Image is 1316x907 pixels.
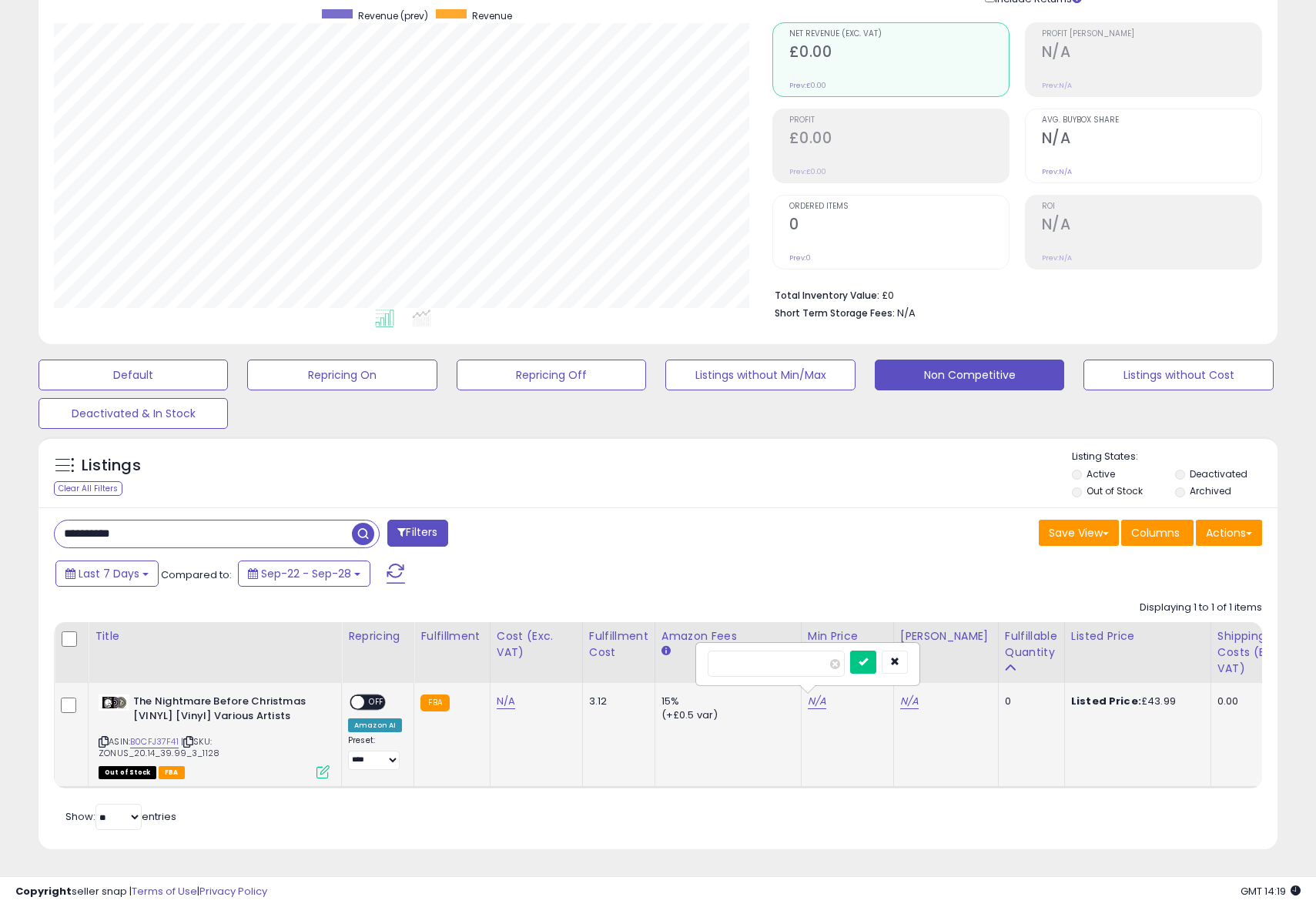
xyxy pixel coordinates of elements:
img: 51hzeiQ2x2L._SL40_.jpg [99,694,129,711]
div: Min Price [808,628,887,644]
button: Last 7 Days [55,561,159,587]
div: Displaying 1 to 1 of 1 items [1140,601,1262,615]
div: Fulfillable Quantity [1005,628,1058,661]
button: Save View [1039,520,1119,546]
small: Prev: £0.00 [789,167,826,176]
b: Listed Price: [1071,694,1141,708]
a: Terms of Use [132,884,197,899]
span: Show: entries [65,809,176,824]
div: Amazon AI [348,718,402,732]
span: | SKU: ZONUS_20.14_39.99_3_1128 [99,735,219,758]
h5: Listings [82,455,141,477]
h2: N/A [1042,129,1261,150]
label: Active [1087,467,1115,480]
p: Listing States: [1072,450,1277,464]
button: Actions [1196,520,1262,546]
span: Profit [PERSON_NAME] [1042,30,1261,38]
b: Total Inventory Value: [775,289,879,302]
span: Last 7 Days [79,566,139,581]
span: Compared to: [161,567,232,582]
span: N/A [897,306,916,320]
small: Prev: N/A [1042,167,1072,176]
small: Prev: N/A [1042,253,1072,263]
span: Columns [1131,525,1180,541]
div: 3.12 [589,694,643,708]
a: Privacy Policy [199,884,267,899]
div: Fulfillment [420,628,483,644]
button: Filters [387,520,447,547]
button: Non Competitive [875,360,1064,390]
span: FBA [159,766,185,779]
li: £0 [775,285,1251,303]
button: Repricing Off [457,360,646,390]
div: Shipping Costs (Exc. VAT) [1217,628,1297,677]
div: £43.99 [1071,694,1199,708]
div: 0 [1005,694,1053,708]
span: ROI [1042,202,1261,211]
h2: £0.00 [789,129,1009,150]
button: Columns [1121,520,1194,546]
span: Profit [789,116,1009,125]
div: Title [95,628,335,644]
strong: Copyright [15,884,72,899]
b: The Nightmare Before Christmas [VINYL] [Vinyl] Various Artists [133,694,320,727]
small: Amazon Fees. [661,644,671,658]
a: N/A [900,694,919,709]
a: B0CFJ37F41 [130,735,179,748]
div: seller snap | | [15,885,267,899]
small: Prev: N/A [1042,81,1072,90]
b: Short Term Storage Fees: [775,306,895,320]
small: Prev: £0.00 [789,81,826,90]
div: Repricing [348,628,407,644]
span: Revenue [472,9,512,22]
a: N/A [497,694,515,709]
div: Preset: [348,735,402,770]
h2: N/A [1042,216,1261,236]
a: N/A [808,694,826,709]
span: Avg. Buybox Share [1042,116,1261,125]
small: FBA [420,694,449,711]
div: 0.00 [1217,694,1291,708]
h2: £0.00 [789,43,1009,64]
span: 2025-10-6 14:19 GMT [1241,884,1301,899]
div: Amazon Fees [661,628,795,644]
button: Listings without Min/Max [665,360,855,390]
button: Repricing On [247,360,437,390]
label: Out of Stock [1087,484,1143,497]
div: 15% [661,694,789,708]
div: (+£0.5 var) [661,708,789,722]
span: Net Revenue (Exc. VAT) [789,30,1009,38]
label: Archived [1190,484,1231,497]
div: Clear All Filters [54,481,122,496]
h2: 0 [789,216,1009,236]
div: Fulfillment Cost [589,628,648,661]
div: Cost (Exc. VAT) [497,628,576,661]
div: [PERSON_NAME] [900,628,992,644]
span: All listings that are currently out of stock and unavailable for purchase on Amazon [99,766,156,779]
small: Prev: 0 [789,253,811,263]
button: Sep-22 - Sep-28 [238,561,370,587]
label: Deactivated [1190,467,1247,480]
h2: N/A [1042,43,1261,64]
span: OFF [364,696,389,709]
span: Revenue (prev) [358,9,428,22]
div: Listed Price [1071,628,1204,644]
button: Listings without Cost [1083,360,1273,390]
span: Sep-22 - Sep-28 [261,566,351,581]
div: ASIN: [99,694,330,777]
button: Deactivated & In Stock [39,398,228,429]
span: Ordered Items [789,202,1009,211]
button: Default [39,360,228,390]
